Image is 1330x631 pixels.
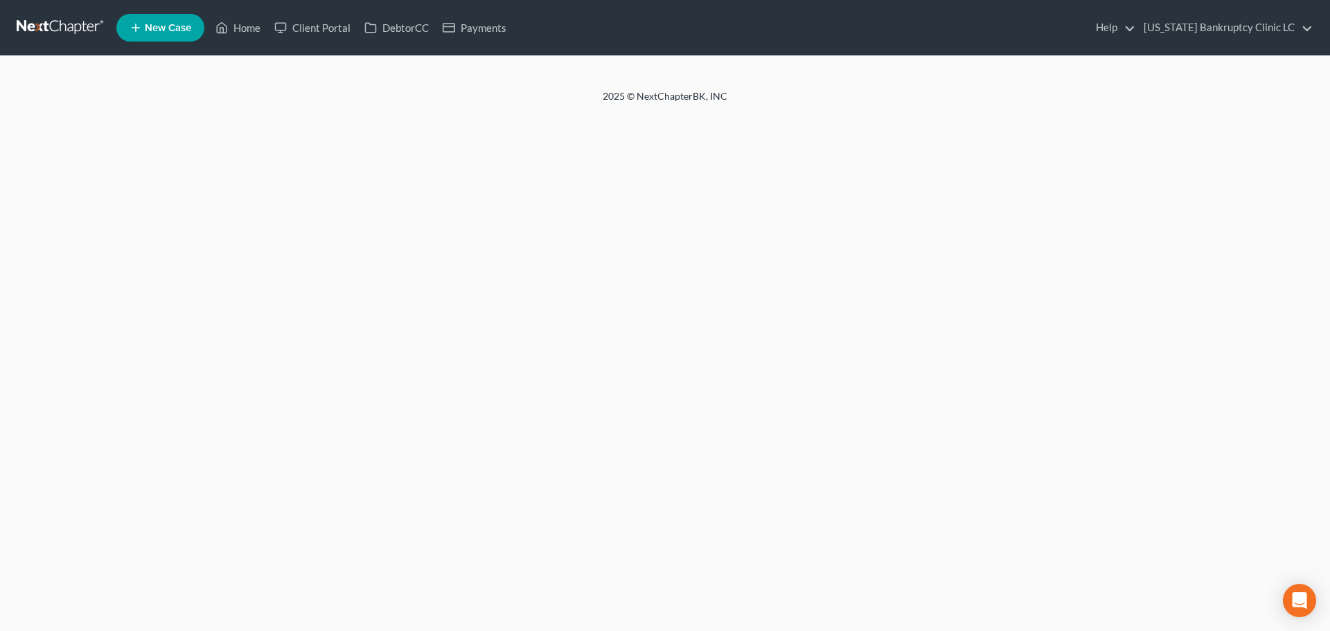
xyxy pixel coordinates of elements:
[270,89,1060,114] div: 2025 © NextChapterBK, INC
[209,15,267,40] a: Home
[267,15,357,40] a: Client Portal
[116,14,204,42] new-legal-case-button: New Case
[357,15,436,40] a: DebtorCC
[1137,15,1313,40] a: [US_STATE] Bankruptcy Clinic LC
[1089,15,1135,40] a: Help
[1283,584,1316,617] div: Open Intercom Messenger
[436,15,513,40] a: Payments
